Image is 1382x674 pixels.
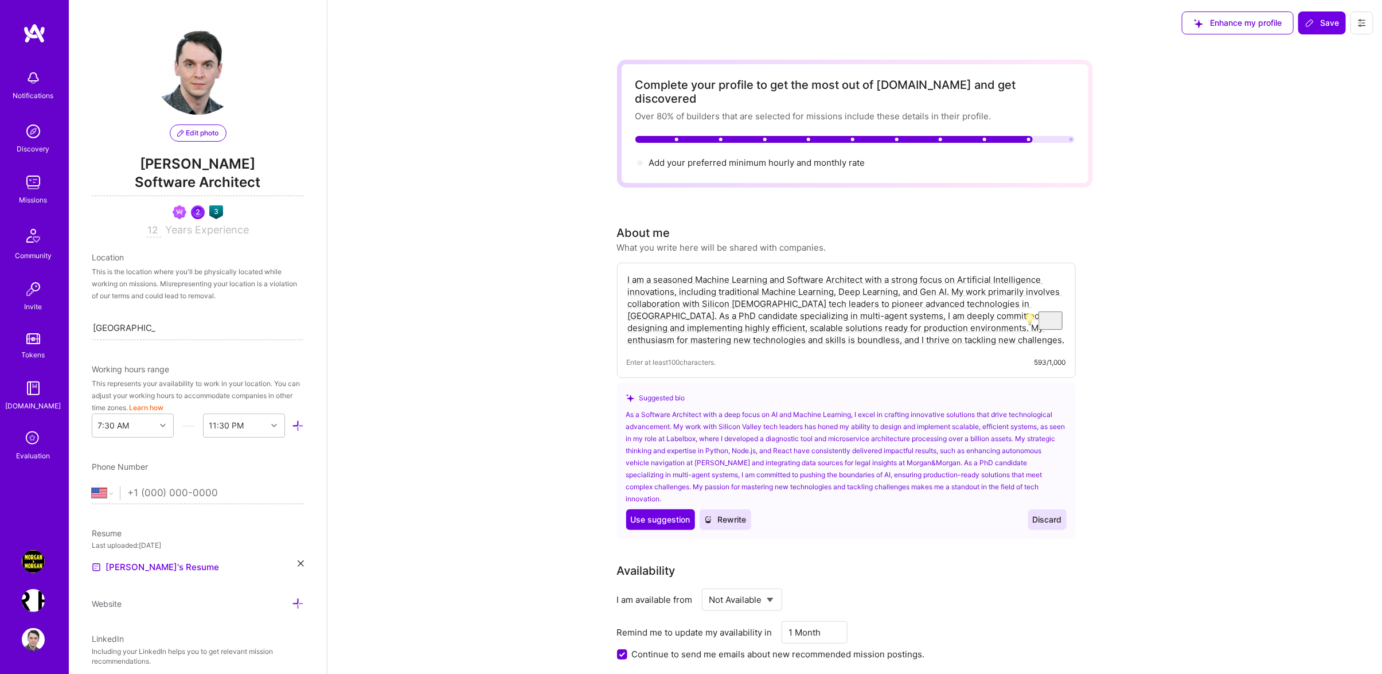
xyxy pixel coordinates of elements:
img: tokens [26,333,40,344]
img: discovery [22,120,45,143]
img: Invite [22,278,45,301]
i: icon Close [298,560,304,567]
i: icon SelectionTeam [22,428,44,450]
span: Add your preferred minimum hourly and monthly rate [649,157,865,168]
div: What you write here will be shared with companies. [617,241,826,254]
span: Edit photo [177,128,219,138]
span: Years Experience [166,224,249,236]
span: Phone Number [92,462,148,472]
div: About me [617,224,670,241]
img: bell [22,67,45,89]
span: Resume [92,528,122,538]
div: 7:30 AM [98,420,130,432]
div: Community [15,250,52,262]
img: Been on Mission [173,205,186,219]
input: +1 (000) 000-0000 [127,477,304,510]
div: Tokens [22,349,45,361]
button: Save [1298,11,1346,34]
span: LinkedIn [92,634,124,644]
div: 11:30 PM [209,420,244,432]
span: Save [1305,17,1339,29]
div: As a Software Architect with a deep focus on AI and Machine Learning, I excel in crafting innovat... [626,408,1067,505]
img: guide book [22,377,45,400]
i: icon SuggestedTeams [626,394,634,402]
div: Suggested bio [626,392,1067,404]
span: Working hours range [92,364,169,374]
span: Discard [1033,514,1062,525]
div: Remind me to update my availability in [617,626,772,638]
div: Invite [25,301,42,313]
span: [PERSON_NAME] [92,155,304,173]
span: Rewrite [704,514,747,525]
button: Enhance my profile [1182,11,1294,34]
a: Terr.ai: Building an Innovative Real Estate Platform [19,589,48,612]
button: Use suggestion [626,509,695,530]
img: teamwork [22,171,45,194]
a: User Avatar [19,628,48,651]
div: 593/1,000 [1034,356,1066,368]
img: Community [19,222,47,250]
a: [PERSON_NAME]'s Resume [92,560,219,574]
div: Availability [617,562,676,579]
textarea: To enrich screen reader interactions, please activate Accessibility in Grammarly extension settings [627,272,1066,347]
img: User Avatar [152,23,244,115]
div: Last uploaded: [DATE] [92,539,304,551]
div: I am available from [617,594,693,606]
i: icon HorizontalInLineDivider [182,420,194,432]
i: icon CrystalBall [704,516,712,524]
input: XX [147,224,161,237]
i: icon Chevron [160,423,166,428]
img: logo [23,23,46,44]
div: This is the location where you'll be physically located while working on missions. Misrepresentin... [92,266,304,302]
div: Missions [19,194,48,206]
span: Enhance my profile [1194,17,1282,29]
img: User Avatar [22,628,45,651]
div: Over 80% of builders that are selected for missions include these details in their profile. [635,110,1075,122]
button: Edit photo [170,124,227,142]
button: Learn how [129,402,163,414]
div: [DOMAIN_NAME] [6,400,61,412]
i: icon PencilPurple [177,130,184,137]
i: icon SuggestedTeams [1194,19,1203,28]
button: Discard [1028,509,1067,530]
span: Enter at least 100 characters. [627,356,716,368]
button: Rewrite [700,509,751,530]
p: Including your LinkedIn helps you to get relevant mission recommendations. [92,647,304,667]
div: Evaluation [17,450,50,462]
span: Website [92,599,122,609]
i: icon Chevron [271,423,277,428]
div: This represents your availability to work in your location. You can adjust your working hours to ... [92,377,304,414]
img: Resume [92,563,101,572]
div: Complete your profile to get the most out of [DOMAIN_NAME] and get discovered [635,78,1075,106]
img: Terr.ai: Building an Innovative Real Estate Platform [22,589,45,612]
span: Use suggestion [631,514,690,525]
div: Notifications [13,89,54,102]
label: Continue to send me emails about new recommended mission postings. [632,648,925,660]
a: Morgan & Morgan Case Value Prediction Tool [19,550,48,573]
img: Morgan & Morgan Case Value Prediction Tool [22,550,45,573]
span: Software Architect [92,173,304,196]
div: Discovery [17,143,50,155]
div: Location [92,251,304,263]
